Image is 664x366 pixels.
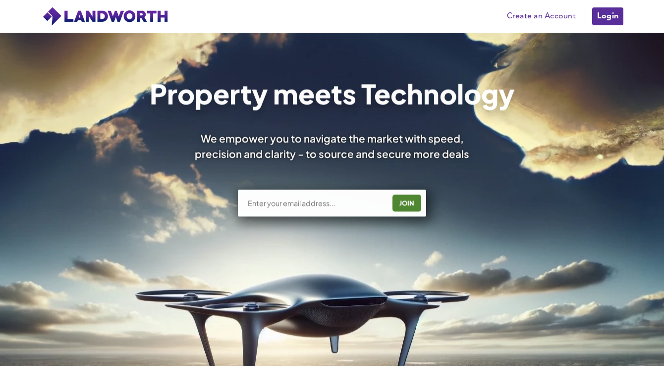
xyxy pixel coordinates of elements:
h1: Property meets Technology [150,80,515,107]
a: Login [591,6,624,26]
a: Create an Account [502,9,581,24]
input: Enter your email address... [247,198,385,208]
div: JOIN [395,195,418,211]
button: JOIN [392,194,421,211]
div: We empower you to navigate the market with speed, precision and clarity - to source and secure mo... [181,131,483,162]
